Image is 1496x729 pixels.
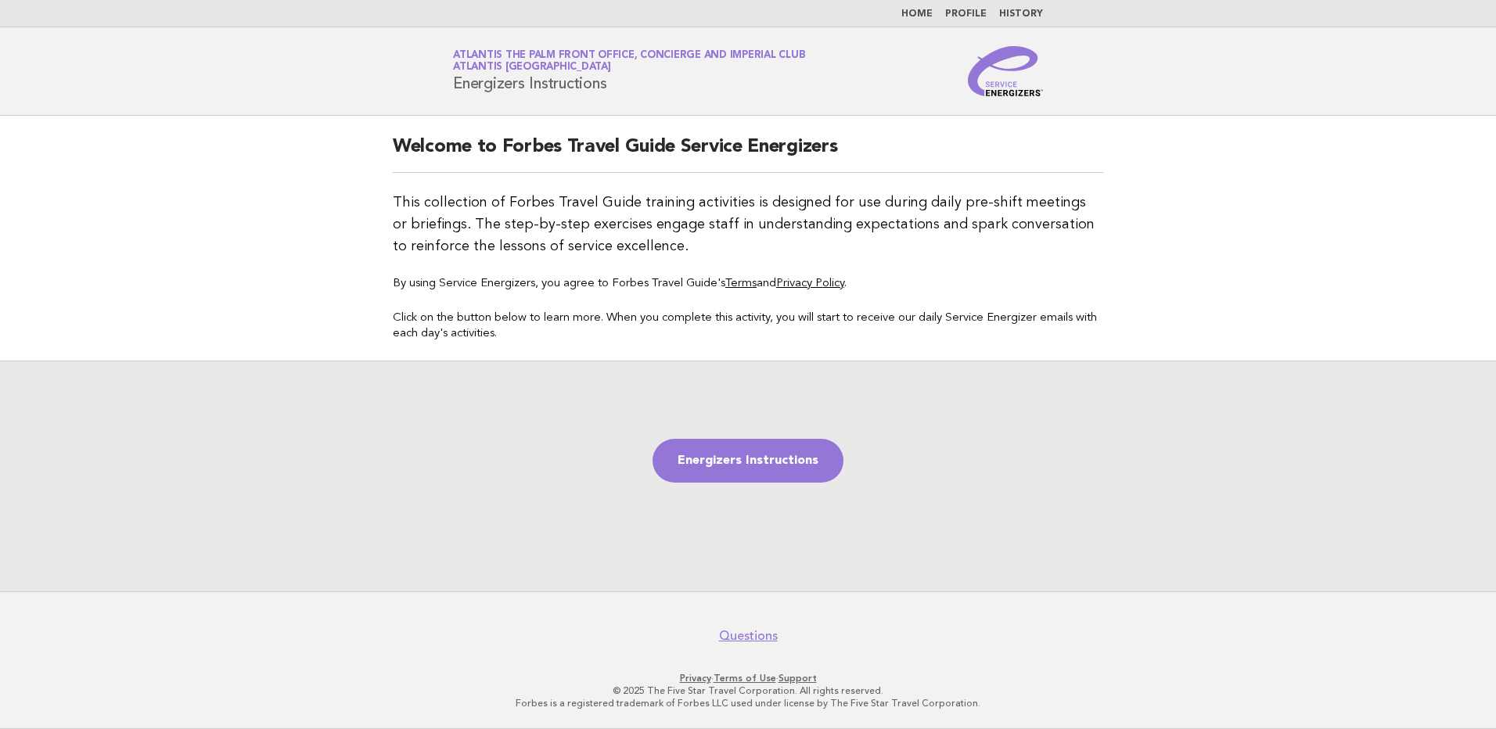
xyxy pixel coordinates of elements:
[714,673,776,684] a: Terms of Use
[453,51,805,92] h1: Energizers Instructions
[269,684,1227,697] p: © 2025 The Five Star Travel Corporation. All rights reserved.
[968,46,1043,96] img: Service Energizers
[725,278,757,289] a: Terms
[680,673,711,684] a: Privacy
[453,63,611,73] span: Atlantis [GEOGRAPHIC_DATA]
[653,439,843,483] a: Energizers Instructions
[393,276,1103,292] p: By using Service Energizers, you agree to Forbes Travel Guide's and .
[453,50,805,72] a: Atlantis The Palm Front Office, Concierge and Imperial ClubAtlantis [GEOGRAPHIC_DATA]
[269,697,1227,709] p: Forbes is a registered trademark of Forbes LLC used under license by The Five Star Travel Corpora...
[269,672,1227,684] p: · ·
[393,135,1103,173] h2: Welcome to Forbes Travel Guide Service Energizers
[719,628,778,644] a: Questions
[393,311,1103,342] p: Click on the button below to learn more. When you complete this activity, you will start to recei...
[776,278,844,289] a: Privacy Policy
[901,9,933,19] a: Home
[999,9,1043,19] a: History
[779,673,817,684] a: Support
[945,9,987,19] a: Profile
[393,192,1103,257] p: This collection of Forbes Travel Guide training activities is designed for use during daily pre-s...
